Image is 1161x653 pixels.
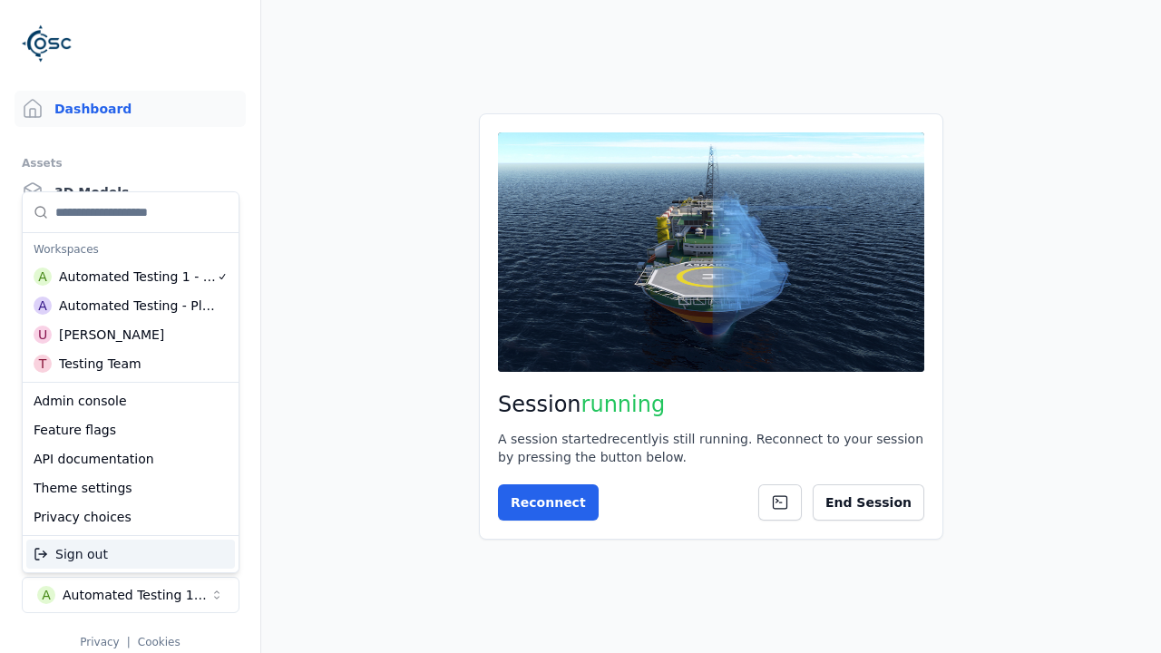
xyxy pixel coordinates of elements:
[26,444,235,473] div: API documentation
[23,536,239,572] div: Suggestions
[34,355,52,373] div: T
[26,415,235,444] div: Feature flags
[23,192,239,382] div: Suggestions
[26,237,235,262] div: Workspaces
[34,297,52,315] div: A
[26,386,235,415] div: Admin console
[34,326,52,344] div: U
[34,268,52,286] div: A
[23,383,239,535] div: Suggestions
[59,326,164,344] div: [PERSON_NAME]
[59,355,141,373] div: Testing Team
[26,473,235,502] div: Theme settings
[26,502,235,531] div: Privacy choices
[59,268,217,286] div: Automated Testing 1 - Playwright
[26,540,235,569] div: Sign out
[59,297,216,315] div: Automated Testing - Playwright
